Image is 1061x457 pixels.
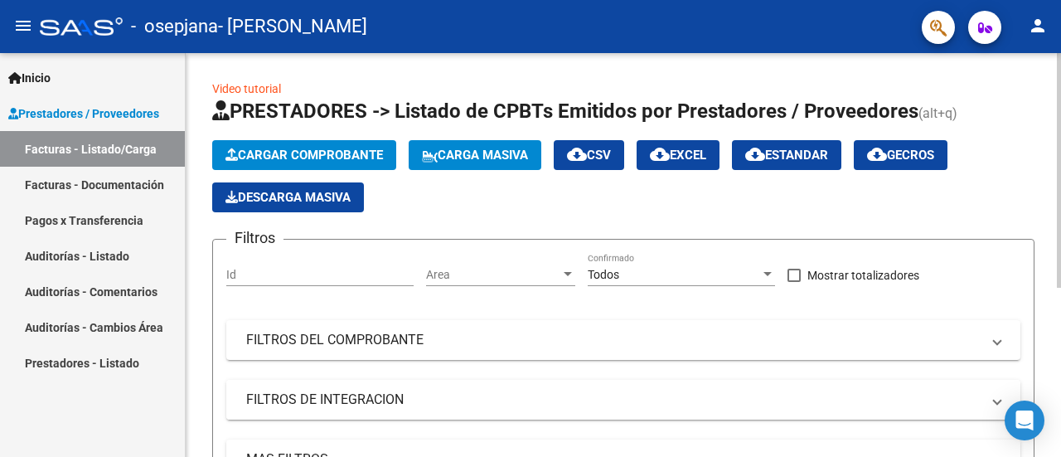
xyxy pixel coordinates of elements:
span: Area [426,268,560,282]
span: - osepjana [131,8,218,45]
div: Open Intercom Messenger [1005,401,1044,440]
button: Cargar Comprobante [212,140,396,170]
span: Estandar [745,148,828,163]
mat-panel-title: FILTROS DE INTEGRACION [246,391,981,409]
button: Descarga Masiva [212,182,364,212]
span: Descarga Masiva [225,190,351,205]
span: EXCEL [650,148,706,163]
button: Estandar [732,140,841,170]
button: EXCEL [637,140,719,170]
span: Todos [588,268,619,281]
button: Gecros [854,140,947,170]
button: CSV [554,140,624,170]
span: Cargar Comprobante [225,148,383,163]
mat-icon: menu [13,16,33,36]
span: Carga Masiva [422,148,528,163]
span: - [PERSON_NAME] [218,8,367,45]
span: CSV [567,148,611,163]
mat-icon: cloud_download [867,144,887,164]
span: Mostrar totalizadores [807,265,919,285]
span: Prestadores / Proveedores [8,105,159,123]
button: Carga Masiva [409,140,541,170]
span: Inicio [8,69,51,87]
mat-icon: cloud_download [650,144,670,164]
span: Gecros [867,148,934,163]
mat-icon: cloud_download [745,144,765,164]
mat-icon: cloud_download [567,144,587,164]
mat-expansion-panel-header: FILTROS DEL COMPROBANTE [226,320,1020,360]
h3: Filtros [226,226,283,250]
mat-panel-title: FILTROS DEL COMPROBANTE [246,331,981,349]
span: PRESTADORES -> Listado de CPBTs Emitidos por Prestadores / Proveedores [212,100,918,123]
app-download-masive: Descarga masiva de comprobantes (adjuntos) [212,182,364,212]
mat-icon: person [1028,16,1048,36]
span: (alt+q) [918,105,957,121]
a: Video tutorial [212,82,281,95]
mat-expansion-panel-header: FILTROS DE INTEGRACION [226,380,1020,420]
